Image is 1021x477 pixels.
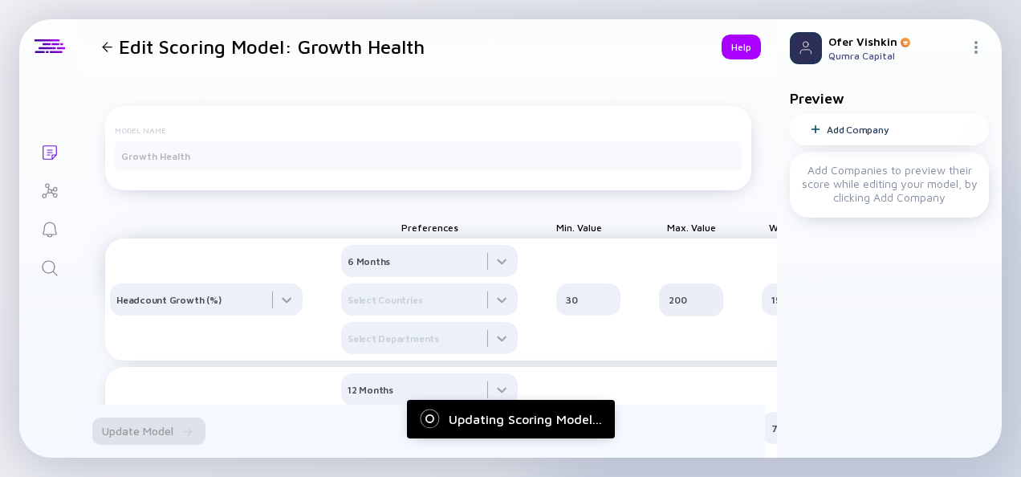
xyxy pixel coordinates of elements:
div: Updating Scoring Model... [407,400,615,438]
input: A-Round Prospecting [121,148,735,164]
div: Update Model [92,418,205,445]
div: Preferences [341,216,518,238]
a: Reminders [19,209,79,247]
div: Add Companies to preview their score while editing your model, by clicking Add Company [799,163,979,204]
div: Add Company [827,124,889,136]
div: Qumra Capital [828,50,963,62]
img: Loading [413,402,445,434]
h1: Edit Scoring Model: Growth Health [119,35,425,58]
div: Ofer Vishkin [828,35,963,48]
div: Max. Value [659,216,723,238]
div: Weight (%) [762,216,826,238]
a: Search [19,247,79,286]
div: Min. Value [556,216,620,238]
a: Investor Map [19,170,79,209]
button: Help [722,35,761,59]
img: Profile Picture [790,32,822,64]
label: Model Name [115,125,742,135]
div: Preview [790,90,989,107]
a: Lists [19,132,79,170]
img: Menu [970,41,982,54]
